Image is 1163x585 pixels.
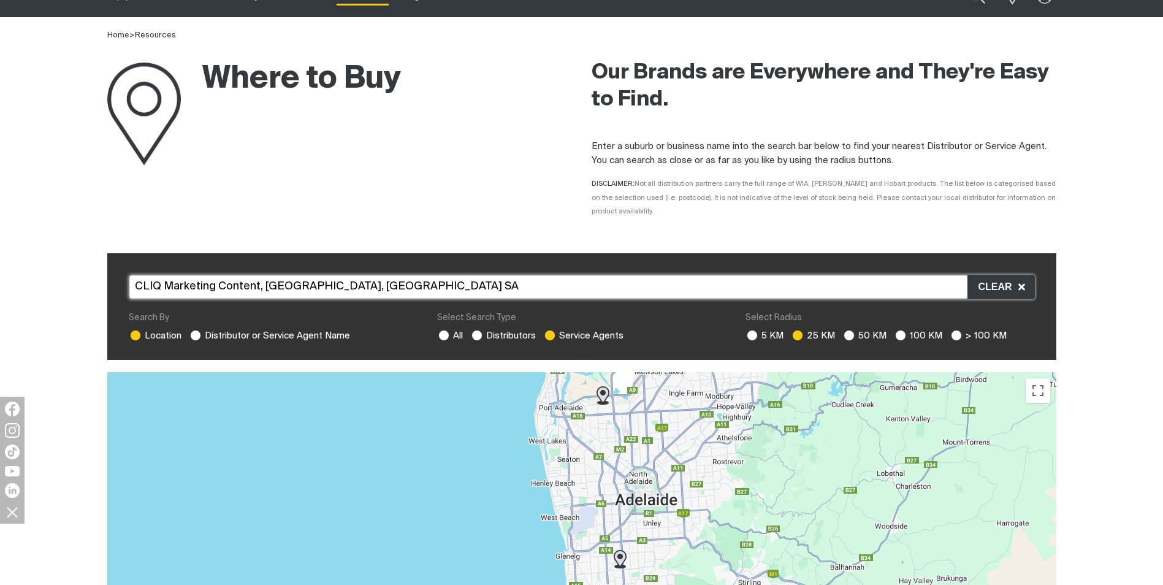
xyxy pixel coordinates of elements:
[5,466,20,476] img: YouTube
[437,312,726,324] div: Select Search Type
[543,331,623,340] label: Service Agents
[5,402,20,416] img: Facebook
[2,502,23,522] img: hide socials
[842,331,887,340] label: 50 KM
[470,331,536,340] label: Distributors
[437,331,463,340] label: All
[950,331,1007,340] label: > 100 KM
[129,275,1035,299] input: Search location
[1026,378,1050,403] button: Toggle fullscreen view
[129,31,135,39] span: >
[592,180,1056,215] span: DISCLAIMER:
[978,279,1018,295] span: Clear
[745,312,1034,324] div: Select Radius
[592,140,1056,167] p: Enter a suburb or business name into the search bar below to find your nearest Distributor or Ser...
[894,331,942,340] label: 100 KM
[592,59,1056,113] h2: Our Brands are Everywhere and They're Easy to Find.
[135,31,176,39] a: Resources
[107,31,129,39] a: Home
[107,59,401,99] h1: Where to Buy
[5,483,20,498] img: LinkedIn
[967,275,1034,299] button: Clear
[592,180,1056,215] span: Not all distribution partners carry the full range of WIA, [PERSON_NAME] and Hobart products. The...
[129,331,181,340] label: Location
[129,312,418,324] div: Search By
[5,423,20,438] img: Instagram
[189,331,350,340] label: Distributor or Service Agent Name
[5,445,20,459] img: TikTok
[791,331,835,340] label: 25 KM
[745,331,784,340] label: 5 KM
